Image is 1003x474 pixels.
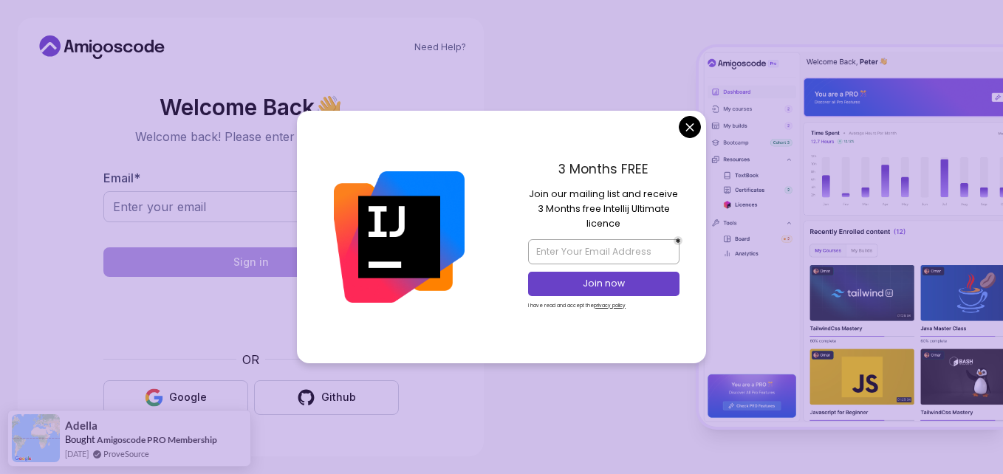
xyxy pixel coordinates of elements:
a: ProveSource [103,447,149,460]
p: Welcome back! Please enter your details. [103,128,399,145]
button: Google [103,380,248,415]
div: Google [169,390,207,405]
input: Enter your email [103,191,399,222]
span: Bought [65,433,95,445]
a: Need Help? [414,41,466,53]
a: Amigoscode PRO Membership [97,434,217,445]
span: 👋 [312,92,345,122]
span: Adella [65,419,97,432]
div: Github [321,390,356,405]
label: Email * [103,171,140,185]
iframe: Widget containing checkbox for hCaptcha security challenge [140,286,363,342]
button: Sign in [103,247,399,277]
div: Sign in [233,255,269,269]
h2: Welcome Back [103,95,399,119]
img: provesource social proof notification image [12,414,60,462]
p: OR [242,351,259,368]
span: [DATE] [65,447,89,460]
img: Amigoscode Dashboard [699,47,1003,427]
button: Github [254,380,399,415]
a: Home link [35,35,168,59]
